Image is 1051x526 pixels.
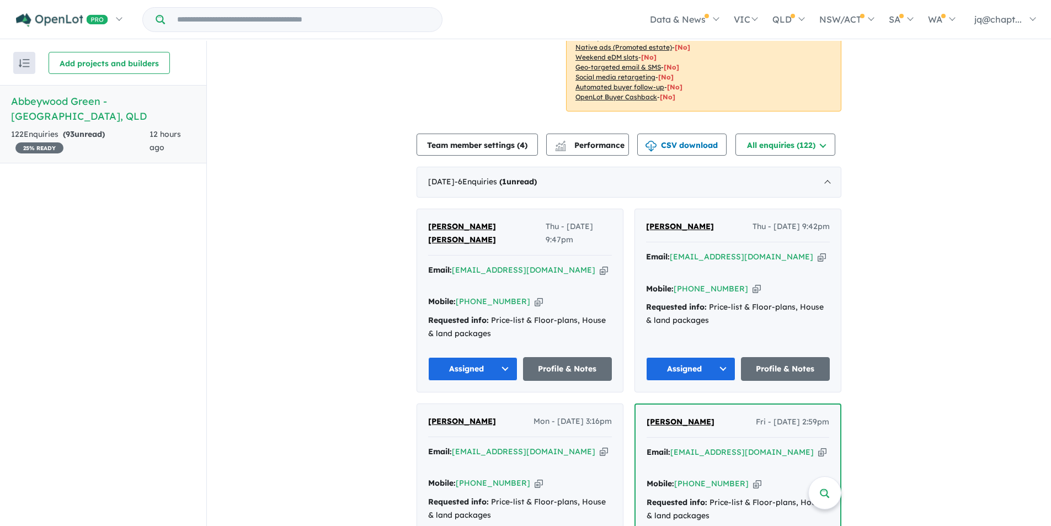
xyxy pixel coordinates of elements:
[428,315,489,325] strong: Requested info:
[575,63,661,71] u: Geo-targeted email & SMS
[452,447,595,456] a: [EMAIL_ADDRESS][DOMAIN_NAME]
[660,93,675,101] span: [No]
[753,478,761,490] button: Copy
[428,296,456,306] strong: Mobile:
[818,447,826,458] button: Copy
[646,221,714,231] span: [PERSON_NAME]
[647,496,829,523] div: Price-list & Floor-plans, House & land packages
[600,264,608,276] button: Copy
[753,220,830,233] span: Thu - [DATE] 9:42pm
[670,447,814,457] a: [EMAIL_ADDRESS][DOMAIN_NAME]
[535,296,543,307] button: Copy
[556,141,565,147] img: line-chart.svg
[557,140,625,150] span: Performance
[575,53,638,61] u: Weekend eDM slots
[456,478,530,488] a: [PHONE_NUMBER]
[646,302,707,312] strong: Requested info:
[455,177,537,187] span: - 6 Enquir ies
[675,43,690,51] span: [No]
[428,497,489,507] strong: Requested info:
[428,496,612,522] div: Price-list & Floor-plans, House & land packages
[520,140,525,150] span: 4
[735,134,835,156] button: All enquiries (122)
[535,477,543,489] button: Copy
[647,447,670,457] strong: Email:
[417,167,841,198] div: [DATE]
[674,479,749,488] a: [PHONE_NUMBER]
[555,144,566,151] img: bar-chart.svg
[756,416,829,429] span: Fri - [DATE] 2:59pm
[19,59,30,67] img: sort.svg
[647,416,714,429] a: [PERSON_NAME]
[546,220,612,247] span: Thu - [DATE] 9:47pm
[641,53,657,61] span: [No]
[674,284,748,294] a: [PHONE_NUMBER]
[452,265,595,275] a: [EMAIL_ADDRESS][DOMAIN_NAME]
[575,73,655,81] u: Social media retargeting
[428,220,546,247] a: [PERSON_NAME] [PERSON_NAME]
[647,497,707,507] strong: Requested info:
[417,134,538,156] button: Team member settings (4)
[646,357,735,381] button: Assigned
[818,251,826,263] button: Copy
[502,177,506,187] span: 1
[646,220,714,233] a: [PERSON_NAME]
[533,415,612,428] span: Mon - [DATE] 3:16pm
[575,83,664,91] u: Automated buyer follow-up
[575,93,657,101] u: OpenLot Buyer Cashback
[428,416,496,426] span: [PERSON_NAME]
[49,52,170,74] button: Add projects and builders
[66,129,74,139] span: 93
[658,73,674,81] span: [No]
[667,83,682,91] span: [No]
[670,252,813,262] a: [EMAIL_ADDRESS][DOMAIN_NAME]
[428,314,612,341] div: Price-list & Floor-plans, House & land packages
[647,479,674,488] strong: Mobile:
[428,447,452,456] strong: Email:
[523,357,612,381] a: Profile & Notes
[150,129,181,152] span: 12 hours ago
[15,142,63,153] span: 25 % READY
[428,415,496,428] a: [PERSON_NAME]
[11,128,150,155] div: 122 Enquir ies
[428,357,518,381] button: Assigned
[645,141,657,152] img: download icon
[647,417,714,427] span: [PERSON_NAME]
[546,134,629,156] button: Performance
[664,63,679,71] span: [No]
[646,284,674,294] strong: Mobile:
[974,14,1022,25] span: jq@chapt...
[637,134,727,156] button: CSV download
[428,478,456,488] strong: Mobile:
[499,177,537,187] strong: ( unread)
[16,13,108,27] img: Openlot PRO Logo White
[646,252,670,262] strong: Email:
[11,94,195,124] h5: Abbeywood Green - [GEOGRAPHIC_DATA] , QLD
[646,301,830,327] div: Price-list & Floor-plans, House & land packages
[428,265,452,275] strong: Email:
[753,283,761,295] button: Copy
[741,357,830,381] a: Profile & Notes
[456,296,530,306] a: [PHONE_NUMBER]
[575,43,672,51] u: Native ads (Promoted estate)
[167,8,440,31] input: Try estate name, suburb, builder or developer
[600,446,608,458] button: Copy
[428,221,496,245] span: [PERSON_NAME] [PERSON_NAME]
[63,129,105,139] strong: ( unread)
